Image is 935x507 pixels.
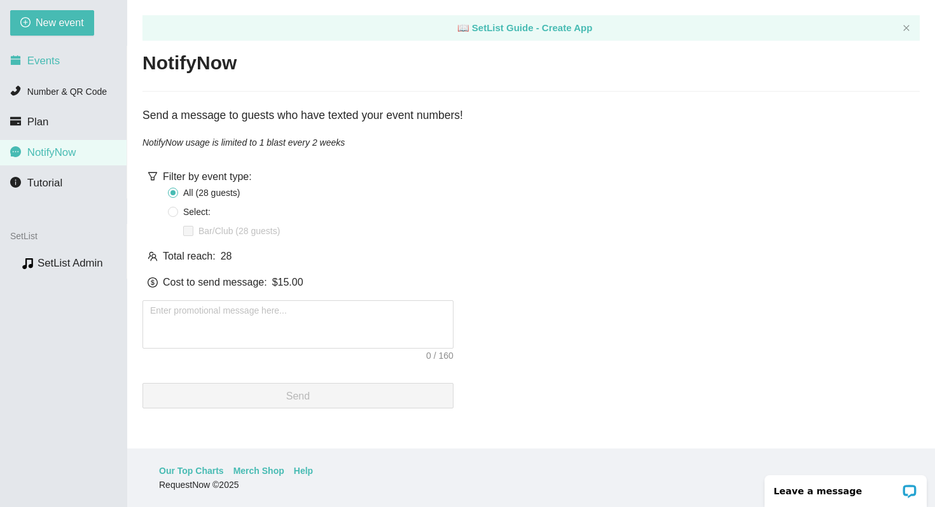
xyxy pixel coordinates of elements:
[903,24,910,32] button: close
[20,17,31,29] span: plus-circle
[178,186,246,200] span: All ( 28 guest s )
[38,257,103,269] a: SetList Admin
[10,177,21,188] span: info-circle
[27,146,76,158] span: NotifyNow
[27,116,49,128] span: Plan
[457,22,593,33] a: laptop SetList Guide - Create App
[27,87,107,97] span: Number & QR Code
[10,85,21,96] span: phone
[163,274,267,290] span: Cost to send message:
[221,248,232,264] span: 28
[10,55,21,66] span: calendar
[272,274,303,290] div: $ 15.00
[10,116,21,127] span: credit-card
[10,146,21,157] span: message
[457,22,469,33] span: laptop
[148,277,158,288] span: dollar
[142,135,920,149] div: NotifyNow usage is limited to 1 blast every 2 weeks
[756,467,935,507] iframe: LiveChat chat widget
[36,15,84,31] span: New event
[193,224,285,238] span: Bar/Club (28 guests)
[159,464,224,478] a: Our Top Charts
[27,55,60,67] span: Events
[27,177,62,189] span: Tutorial
[142,50,237,76] h2: NotifyNow
[178,205,216,219] span: Select:
[163,171,252,182] span: Filter by event type:
[148,171,158,181] span: filter
[159,478,900,492] div: RequestNow © 2025
[294,464,313,478] a: Help
[233,464,284,478] a: Merch Shop
[142,107,920,125] div: Send a message to guests who have texted your event numbers!
[148,251,158,261] span: team
[10,10,94,36] button: plus-circleNew event
[163,248,216,264] span: Total reach:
